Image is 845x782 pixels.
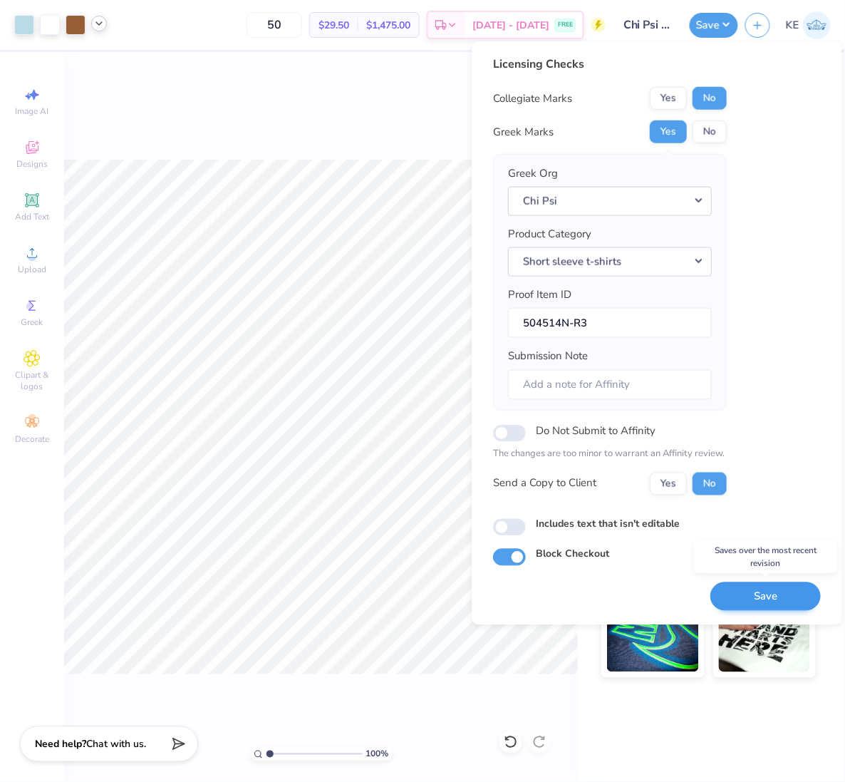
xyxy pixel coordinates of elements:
[493,124,554,140] div: Greek Marks
[472,18,549,33] span: [DATE] - [DATE]
[536,516,680,531] label: Includes text that isn't editable
[650,472,687,495] button: Yes
[650,87,687,110] button: Yes
[508,247,712,276] button: Short sleeve t-shirts
[493,448,727,462] p: The changes are too minor to warrant an Affinity review.
[536,422,655,441] label: Do Not Submit to Affinity
[693,472,727,495] button: No
[508,186,712,215] button: Chi Psi
[508,287,571,303] label: Proof Item ID
[786,17,799,34] span: KE
[613,11,683,39] input: Untitled Design
[366,748,389,761] span: 100 %
[15,211,49,222] span: Add Text
[508,369,712,400] input: Add a note for Affinity
[695,540,837,573] div: Saves over the most recent revision
[21,317,43,328] span: Greek
[16,158,48,170] span: Designs
[18,264,46,275] span: Upload
[16,106,49,117] span: Image AI
[558,20,573,30] span: FREE
[35,738,86,751] strong: Need help?
[710,582,821,611] button: Save
[508,165,558,182] label: Greek Org
[7,369,57,392] span: Clipart & logos
[786,11,831,39] a: KE
[247,12,302,38] input: – –
[693,120,727,143] button: No
[15,433,49,445] span: Decorate
[719,601,811,672] img: Water based Ink
[803,11,831,39] img: Kent Everic Delos Santos
[493,56,727,73] div: Licensing Checks
[86,738,146,751] span: Chat with us.
[318,18,349,33] span: $29.50
[536,547,609,562] label: Block Checkout
[508,349,588,365] label: Submission Note
[493,475,596,492] div: Send a Copy to Client
[650,120,687,143] button: Yes
[607,601,699,672] img: Glow in the Dark Ink
[690,13,738,38] button: Save
[366,18,410,33] span: $1,475.00
[493,91,572,107] div: Collegiate Marks
[508,226,591,242] label: Product Category
[693,87,727,110] button: No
